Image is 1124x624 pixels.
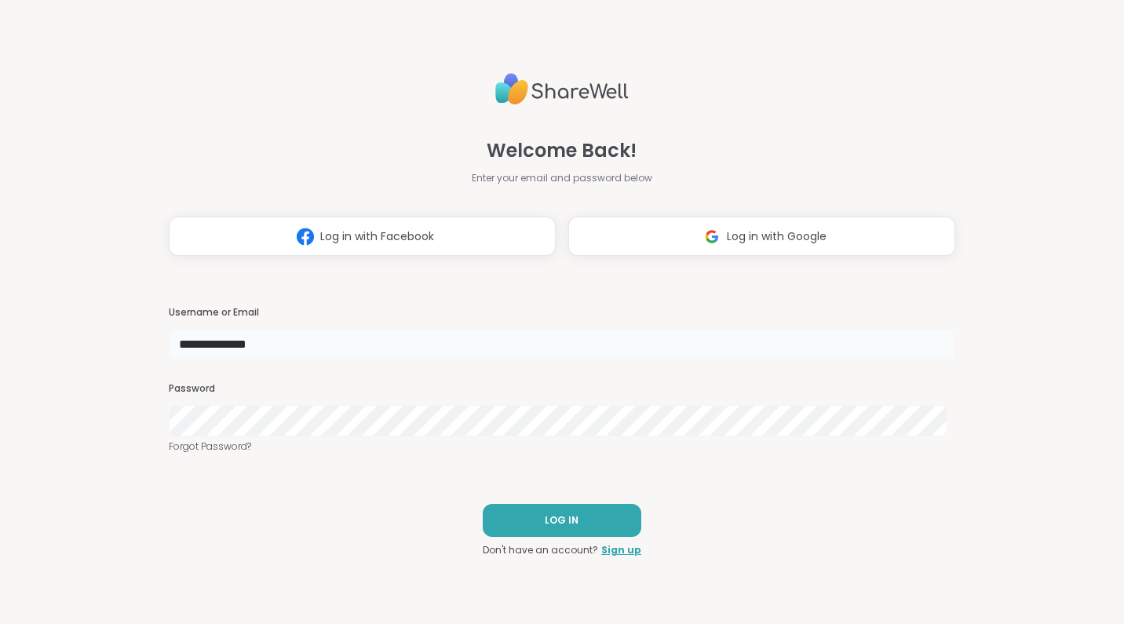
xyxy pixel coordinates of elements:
[545,513,578,527] span: LOG IN
[169,440,955,454] a: Forgot Password?
[483,543,598,557] span: Don't have an account?
[727,228,827,245] span: Log in with Google
[320,228,434,245] span: Log in with Facebook
[169,306,955,319] h3: Username or Email
[568,217,955,256] button: Log in with Google
[601,543,641,557] a: Sign up
[290,222,320,251] img: ShareWell Logomark
[495,67,629,111] img: ShareWell Logo
[169,217,556,256] button: Log in with Facebook
[697,222,727,251] img: ShareWell Logomark
[487,137,637,165] span: Welcome Back!
[483,504,641,537] button: LOG IN
[472,171,652,185] span: Enter your email and password below
[169,382,955,396] h3: Password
